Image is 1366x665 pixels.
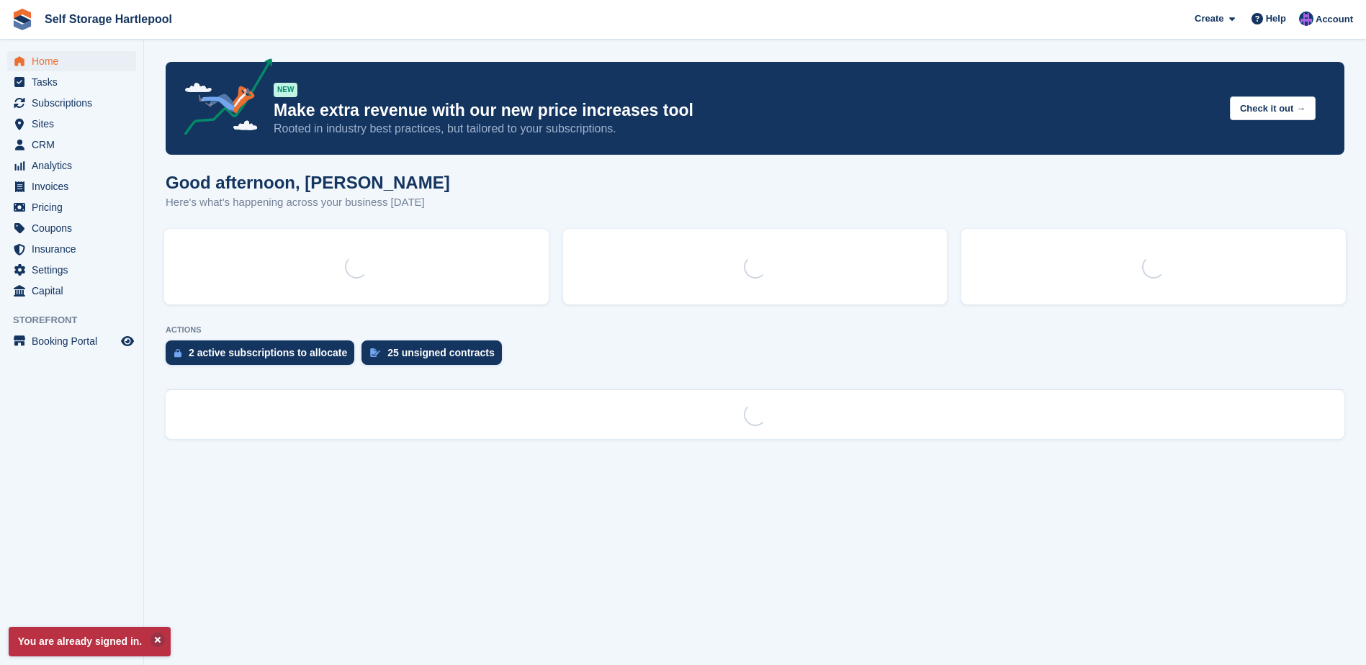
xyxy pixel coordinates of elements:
span: Sites [32,114,118,134]
span: Home [32,51,118,71]
span: Invoices [32,176,118,196]
a: menu [7,93,136,113]
div: NEW [274,83,297,97]
a: menu [7,218,136,238]
div: 25 unsigned contracts [387,347,495,358]
a: menu [7,197,136,217]
span: Settings [32,260,118,280]
img: contract_signature_icon-13c848040528278c33f63329250d36e43548de30e8caae1d1a13099fd9432cc5.svg [370,348,380,357]
h1: Good afternoon, [PERSON_NAME] [166,173,450,192]
a: menu [7,114,136,134]
a: 25 unsigned contracts [361,340,509,372]
span: CRM [32,135,118,155]
a: menu [7,239,136,259]
a: menu [7,176,136,196]
span: Insurance [32,239,118,259]
span: Create [1195,12,1223,26]
img: stora-icon-8386f47178a22dfd0bd8f6a31ec36ba5ce8667c1dd55bd0f319d3a0aa187defe.svg [12,9,33,30]
span: Booking Portal [32,331,118,351]
span: Capital [32,281,118,301]
a: menu [7,260,136,280]
span: Account [1316,12,1353,27]
span: Storefront [13,313,143,327]
a: menu [7,281,136,301]
p: Rooted in industry best practices, but tailored to your subscriptions. [274,121,1218,137]
button: Check it out → [1230,96,1316,120]
span: Coupons [32,218,118,238]
span: Tasks [32,72,118,92]
span: Help [1266,12,1286,26]
p: You are already signed in. [9,627,171,656]
img: active_subscription_to_allocate_icon-d502201f5373d7db506a760aba3b589e785aa758c864c3986d89f69b8ff3... [174,348,181,358]
div: 2 active subscriptions to allocate [189,347,347,358]
a: menu [7,331,136,351]
p: Here's what's happening across your business [DATE] [166,194,450,211]
a: Preview store [119,332,136,350]
a: menu [7,135,136,155]
a: Self Storage Hartlepool [39,7,178,31]
a: menu [7,51,136,71]
p: ACTIONS [166,325,1344,335]
a: menu [7,72,136,92]
p: Make extra revenue with our new price increases tool [274,100,1218,121]
span: Pricing [32,197,118,217]
img: price-adjustments-announcement-icon-8257ccfd72463d97f412b2fc003d46551f7dbcb40ab6d574587a9cd5c0d94... [172,58,273,140]
a: 2 active subscriptions to allocate [166,340,361,372]
img: Sean Wood [1299,12,1313,26]
span: Analytics [32,155,118,176]
span: Subscriptions [32,93,118,113]
a: menu [7,155,136,176]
